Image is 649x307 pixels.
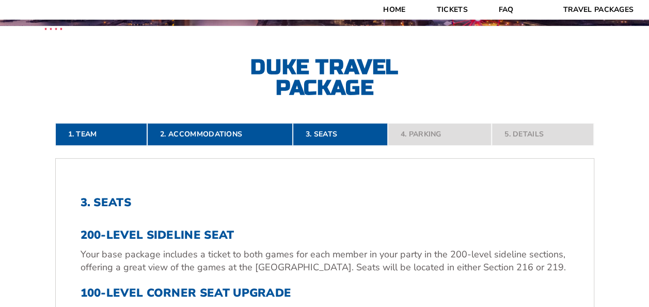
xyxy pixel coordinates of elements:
a: 1. Team [55,123,148,146]
p: Your base package includes a ticket to both games for each member in your party in the 200-level ... [81,248,569,274]
a: 2. Accommodations [147,123,293,146]
h2: Duke Travel Package [211,57,438,98]
h2: 3. Seats [81,196,569,209]
img: CBS Sports Thanksgiving Classic [31,5,76,50]
h3: 200-Level Sideline Seat [81,228,569,242]
h3: 100-Level Corner Seat Upgrade [81,286,569,300]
